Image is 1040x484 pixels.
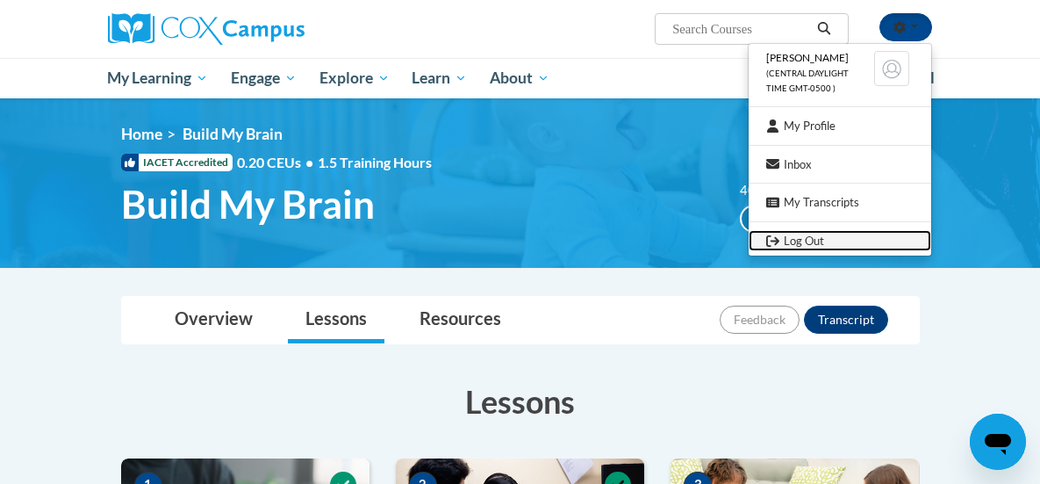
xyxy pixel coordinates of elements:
[108,13,365,45] a: Cox Campus
[490,68,549,89] span: About
[742,206,812,231] div: 40% complete
[121,181,375,228] span: Build My Brain
[970,414,1026,470] iframe: Button to launch messaging window
[231,68,297,89] span: Engage
[237,153,318,172] span: 0.20 CEUs
[183,125,283,143] span: Build My Brain
[121,379,920,423] h3: Lessons
[478,58,561,98] a: About
[740,181,841,200] label: 40% complete
[874,51,909,86] img: Learner Profile Avatar
[157,297,270,343] a: Overview
[749,115,931,137] a: My Profile
[97,58,220,98] a: My Learning
[318,154,432,170] span: 1.5 Training Hours
[219,58,308,98] a: Engage
[811,18,837,40] button: Search
[400,58,478,98] a: Learn
[121,154,233,171] span: IACET Accredited
[720,306,800,334] button: Feedback
[749,191,931,213] a: My Transcripts
[749,230,931,252] a: Logout
[108,13,305,45] img: Cox Campus
[402,297,519,343] a: Resources
[107,68,208,89] span: My Learning
[305,154,313,170] span: •
[671,18,811,40] input: Search Courses
[879,13,932,41] button: Account Settings
[319,68,390,89] span: Explore
[95,58,946,98] div: Main menu
[766,69,849,93] span: (Central Daylight Time GMT-0500 )
[288,297,384,343] a: Lessons
[804,306,888,334] button: Transcript
[412,68,467,89] span: Learn
[308,58,401,98] a: Explore
[121,125,162,143] a: Home
[766,51,849,64] span: [PERSON_NAME]
[749,154,931,176] a: Inbox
